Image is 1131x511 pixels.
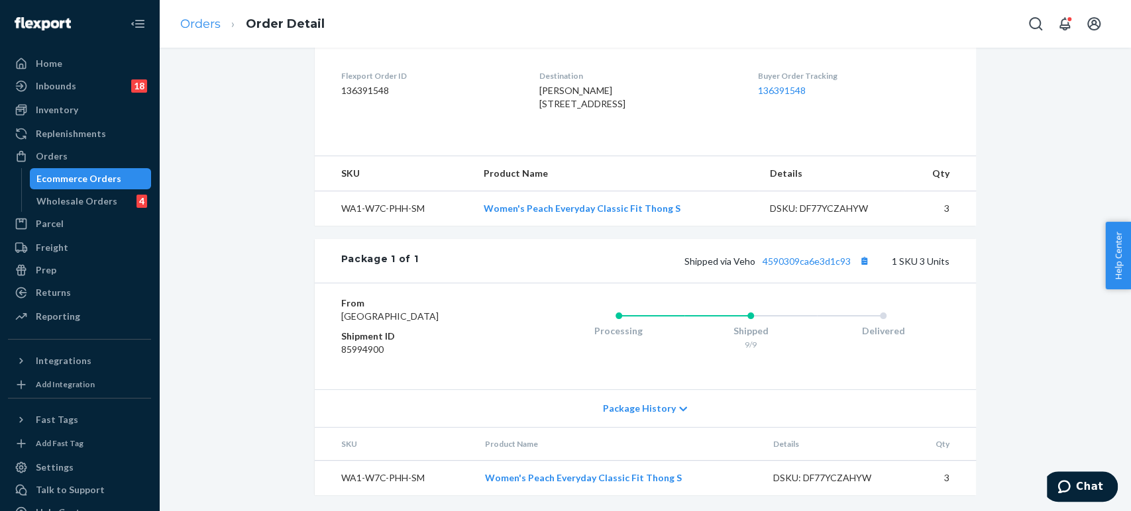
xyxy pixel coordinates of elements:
[36,263,56,277] div: Prep
[8,75,151,97] a: Inbounds18
[758,85,806,96] a: 136391548
[759,156,904,191] th: Details
[8,436,151,451] a: Add Fast Tag
[341,252,419,269] div: Package 1 of 1
[30,191,152,212] a: Wholesale Orders4
[8,259,151,281] a: Prep
[856,252,873,269] button: Copy tracking number
[8,237,151,258] a: Freight
[908,428,976,461] th: Qty
[763,428,908,461] th: Details
[474,428,763,461] th: Product Name
[246,17,325,31] a: Order Detail
[36,57,62,70] div: Home
[36,195,117,208] div: Wholesale Orders
[36,413,78,426] div: Fast Tags
[36,172,121,185] div: Ecommerce Orders
[36,103,78,116] div: Inventory
[1105,222,1131,289] button: Help Center
[36,79,76,93] div: Inbounds
[315,461,474,496] td: WA1-W7C-PHH-SM
[1081,11,1107,37] button: Open account menu
[341,84,518,97] dd: 136391548
[8,350,151,371] button: Integrations
[341,70,518,81] dt: Flexport Order ID
[773,471,898,485] div: DSKU: DF77YCZAHYW
[36,150,68,163] div: Orders
[484,472,681,483] a: Women's Peach Everyday Classic Fit Thong S
[8,377,151,393] a: Add Integration
[553,324,685,338] div: Processing
[170,5,335,44] ol: breadcrumbs
[36,483,105,496] div: Talk to Support
[341,297,500,310] dt: From
[36,461,74,474] div: Settings
[36,354,91,367] div: Integrations
[36,438,83,449] div: Add Fast Tag
[8,99,151,120] a: Inventory
[483,203,680,214] a: Women's Peach Everyday Classic Fit Thong S
[8,282,151,303] a: Returns
[684,255,873,267] span: Shipped via Veho
[539,85,625,109] span: [PERSON_NAME] [STREET_ADDRESS]
[341,343,500,356] dd: 85994900
[684,339,817,350] div: 9/9
[904,156,976,191] th: Qty
[539,70,737,81] dt: Destination
[315,156,473,191] th: SKU
[136,195,147,208] div: 4
[8,479,151,500] button: Talk to Support
[1022,11,1049,37] button: Open Search Box
[315,191,473,226] td: WA1-W7C-PHH-SM
[36,217,64,230] div: Parcel
[908,461,976,496] td: 3
[8,123,151,144] a: Replenishments
[341,330,500,343] dt: Shipment ID
[684,324,817,338] div: Shipped
[131,79,147,93] div: 18
[817,324,949,338] div: Delivered
[758,70,949,81] dt: Buyer Order Tracking
[30,168,152,189] a: Ecommerce Orders
[8,409,151,430] button: Fast Tags
[341,310,439,322] span: [GEOGRAPHIC_DATA]
[8,53,151,74] a: Home
[904,191,976,226] td: 3
[180,17,221,31] a: Orders
[1051,11,1078,37] button: Open notifications
[8,457,151,478] a: Settings
[1047,471,1118,504] iframe: Opens a widget where you can chat to one of our agents
[36,127,106,140] div: Replenishments
[15,17,71,30] img: Flexport logo
[8,213,151,234] a: Parcel
[315,428,474,461] th: SKU
[769,202,894,215] div: DSKU: DF77YCZAHYW
[125,11,151,37] button: Close Navigation
[763,255,851,267] a: 4590309ca6e3d1c93
[8,146,151,167] a: Orders
[36,310,80,323] div: Reporting
[8,306,151,327] a: Reporting
[36,286,71,299] div: Returns
[36,241,68,254] div: Freight
[472,156,759,191] th: Product Name
[418,252,949,269] div: 1 SKU 3 Units
[36,379,95,390] div: Add Integration
[603,402,676,415] span: Package History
